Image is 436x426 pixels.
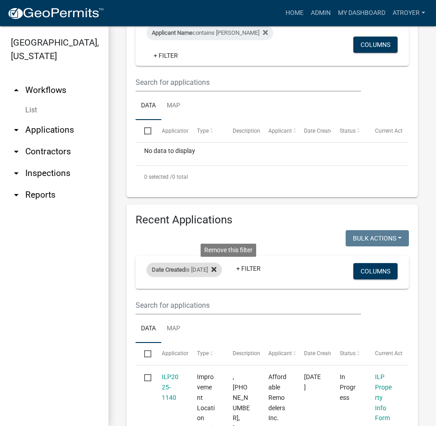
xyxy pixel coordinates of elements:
[331,343,366,365] datatable-header-cell: Status
[389,5,429,22] a: atroyer
[11,125,22,135] i: arrow_drop_down
[197,128,209,134] span: Type
[268,350,292,357] span: Applicant
[268,128,292,134] span: Applicant
[260,343,295,365] datatable-header-cell: Applicant
[260,120,295,142] datatable-header-cell: Applicant
[233,128,260,134] span: Description
[152,266,185,273] span: Date Created
[375,128,413,134] span: Current Activity
[375,350,413,357] span: Current Activity
[144,174,172,180] span: 0 selected /
[295,120,331,142] datatable-header-cell: Date Created
[146,26,273,40] div: contains [PERSON_NAME]
[334,5,389,22] a: My Dashboard
[136,73,361,92] input: Search for applications
[268,373,286,421] span: Affordable Remodelers Inc.
[136,296,361,315] input: Search for applications
[136,315,161,343] a: Data
[146,263,222,277] div: is [DATE]
[11,85,22,96] i: arrow_drop_up
[224,343,260,365] datatable-header-cell: Description
[146,47,185,64] a: + Filter
[340,350,356,357] span: Status
[11,190,22,200] i: arrow_drop_down
[304,128,336,134] span: Date Created
[11,146,22,157] i: arrow_drop_down
[136,343,153,365] datatable-header-cell: Select
[136,120,153,142] datatable-header-cell: Select
[201,244,256,257] div: Remove this filter
[152,29,192,36] span: Applicant Name
[136,213,409,227] h4: Recent Applications
[331,120,366,142] datatable-header-cell: Status
[366,343,402,365] datatable-header-cell: Current Activity
[307,5,334,22] a: Admin
[304,350,336,357] span: Date Created
[353,37,398,53] button: Columns
[353,263,398,279] button: Columns
[161,315,186,343] a: Map
[153,343,188,365] datatable-header-cell: Application Number
[162,350,211,357] span: Application Number
[295,343,331,365] datatable-header-cell: Date Created
[188,120,224,142] datatable-header-cell: Type
[153,120,188,142] datatable-header-cell: Application Number
[229,260,268,277] a: + Filter
[346,230,409,246] button: Bulk Actions
[161,92,186,120] a: Map
[366,120,402,142] datatable-header-cell: Current Activity
[304,373,321,391] span: 09/09/2025
[340,373,356,401] span: In Progress
[136,92,161,120] a: Data
[162,128,211,134] span: Application Number
[136,166,409,188] div: 0 total
[162,373,178,401] a: ILP2025-1140
[188,343,224,365] datatable-header-cell: Type
[197,350,209,357] span: Type
[224,120,260,142] datatable-header-cell: Description
[11,168,22,179] i: arrow_drop_down
[340,128,356,134] span: Status
[282,5,307,22] a: Home
[136,143,409,165] div: No data to display
[233,350,260,357] span: Description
